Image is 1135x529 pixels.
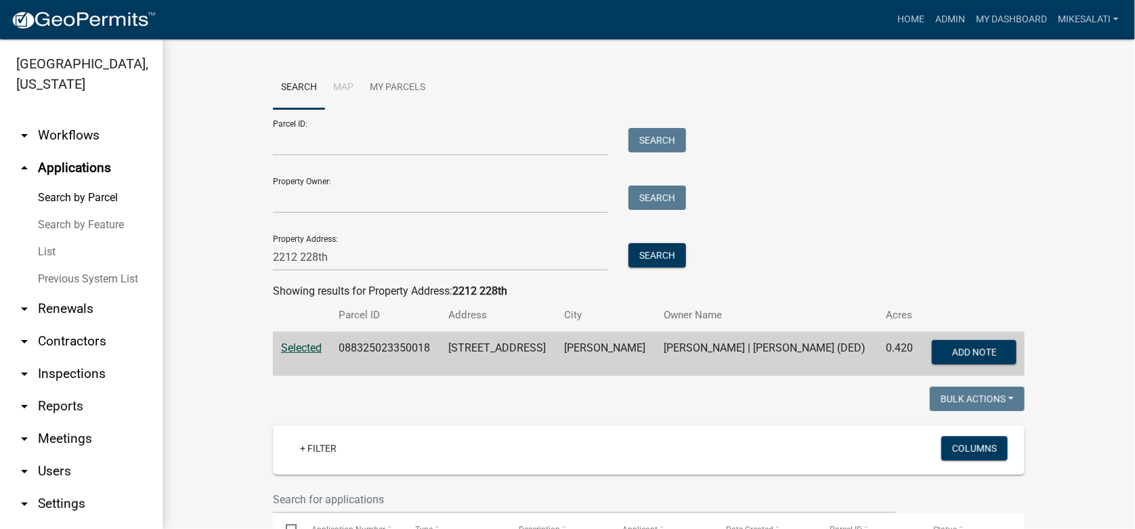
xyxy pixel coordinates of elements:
th: City [557,299,656,331]
i: arrow_drop_down [16,431,33,447]
button: Search [628,243,686,268]
td: [PERSON_NAME] | [PERSON_NAME] (DED) [656,332,878,377]
th: Acres [878,299,922,331]
button: Add Note [932,340,1016,364]
i: arrow_drop_down [16,366,33,382]
a: Home [892,7,930,33]
a: MikeSalati [1052,7,1124,33]
i: arrow_drop_down [16,301,33,317]
i: arrow_drop_up [16,160,33,176]
i: arrow_drop_down [16,398,33,415]
button: Search [628,128,686,152]
a: + Filter [289,436,347,461]
button: Columns [941,436,1008,461]
strong: 2212 228th [452,284,507,297]
a: Search [273,66,325,110]
div: Showing results for Property Address: [273,283,1025,299]
th: Address [440,299,556,331]
span: Add Note [951,347,996,358]
a: My Parcels [362,66,433,110]
button: Search [628,186,686,210]
a: Selected [281,341,322,354]
a: Admin [930,7,970,33]
button: Bulk Actions [930,387,1025,411]
i: arrow_drop_down [16,496,33,512]
th: Owner Name [656,299,878,331]
i: arrow_drop_down [16,333,33,350]
td: [PERSON_NAME] [557,332,656,377]
i: arrow_drop_down [16,127,33,144]
td: 088325023350018 [331,332,441,377]
td: 0.420 [878,332,922,377]
input: Search for applications [273,486,896,513]
td: [STREET_ADDRESS] [440,332,556,377]
a: My Dashboard [970,7,1052,33]
i: arrow_drop_down [16,463,33,480]
th: Parcel ID [331,299,441,331]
